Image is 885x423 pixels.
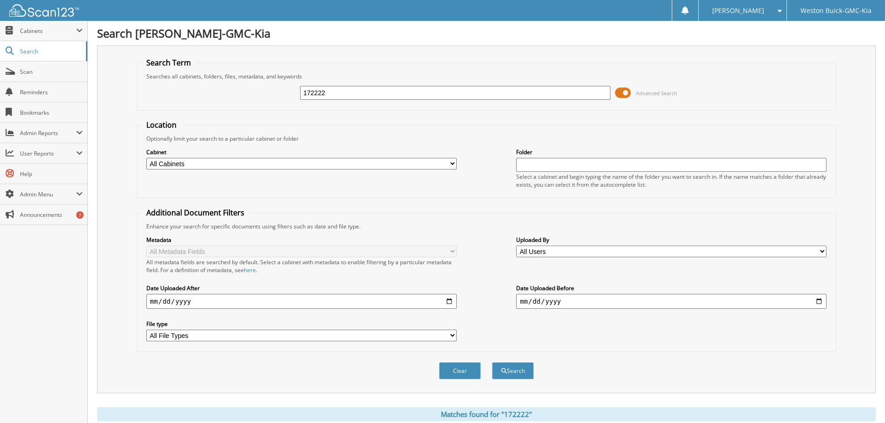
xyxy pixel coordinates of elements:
[800,8,872,13] span: Weston Buick-GMC-Kia
[712,8,764,13] span: [PERSON_NAME]
[20,170,83,178] span: Help
[142,58,196,68] legend: Search Term
[439,362,481,379] button: Clear
[146,284,457,292] label: Date Uploaded After
[142,222,831,230] div: Enhance your search for specific documents using filters such as date and file type.
[839,378,885,423] iframe: Chat Widget
[516,236,826,244] label: Uploaded By
[142,120,181,130] legend: Location
[20,68,83,76] span: Scan
[492,362,534,379] button: Search
[9,4,79,17] img: scan123-logo-white.svg
[146,294,457,309] input: start
[142,208,249,218] legend: Additional Document Filters
[516,284,826,292] label: Date Uploaded Before
[142,72,831,80] div: Searches all cabinets, folders, files, metadata, and keywords
[97,26,876,41] h1: Search [PERSON_NAME]-GMC-Kia
[146,258,457,274] div: All metadata fields are searched by default. Select a cabinet with metadata to enable filtering b...
[20,27,76,35] span: Cabinets
[244,266,256,274] a: here
[516,148,826,156] label: Folder
[20,211,83,219] span: Announcements
[20,88,83,96] span: Reminders
[146,236,457,244] label: Metadata
[20,129,76,137] span: Admin Reports
[20,109,83,117] span: Bookmarks
[97,407,876,421] div: Matches found for "172222"
[142,135,831,143] div: Optionally limit your search to a particular cabinet or folder
[76,211,84,219] div: 7
[20,190,76,198] span: Admin Menu
[20,150,76,157] span: User Reports
[516,294,826,309] input: end
[516,173,826,189] div: Select a cabinet and begin typing the name of the folder you want to search in. If the name match...
[20,47,81,55] span: Search
[146,320,457,328] label: File type
[636,90,677,97] span: Advanced Search
[146,148,457,156] label: Cabinet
